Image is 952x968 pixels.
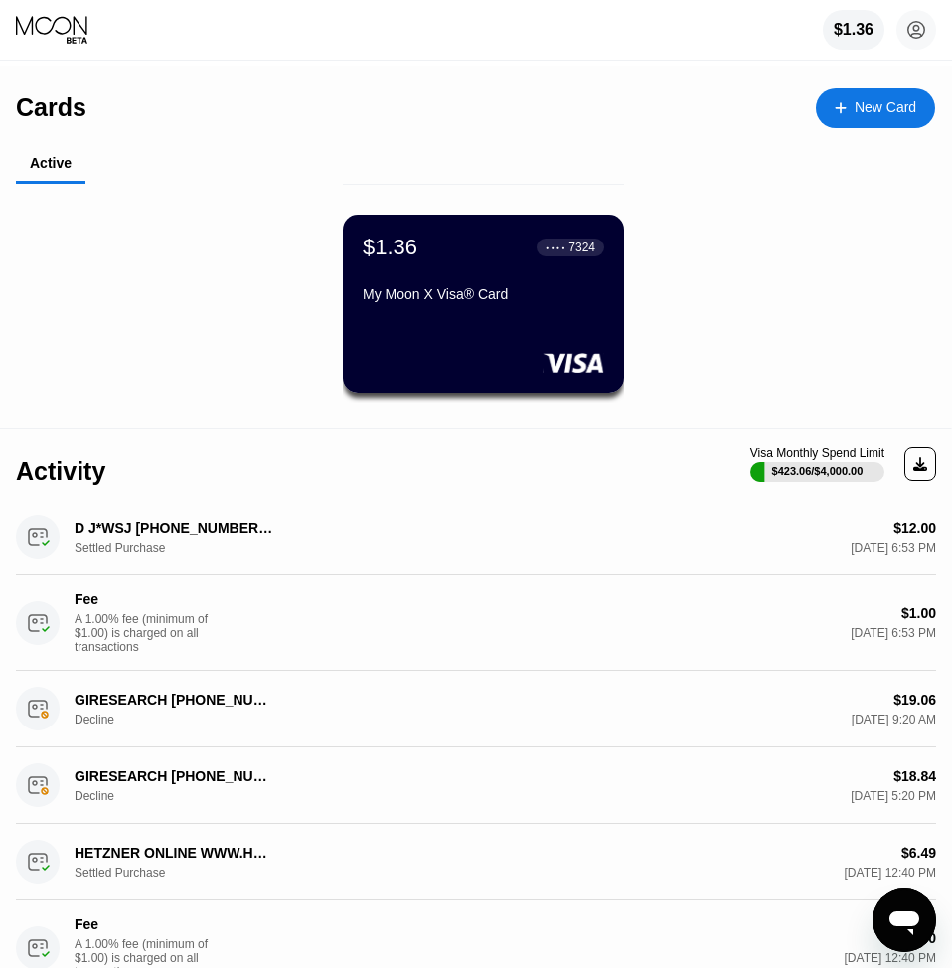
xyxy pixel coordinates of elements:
[75,768,273,784] div: GIRESEARCH [PHONE_NUMBER] US
[893,692,936,708] div: $19.06
[750,446,884,460] div: Visa Monthly Spend Limit
[16,457,105,486] div: Activity
[851,626,936,640] div: [DATE] 6:53 PM
[75,520,273,536] div: D J*WSJ [PHONE_NUMBER] US
[75,591,273,607] div: Fee
[901,845,936,861] div: $6.49
[75,916,273,932] div: Fee
[30,155,72,171] div: Active
[845,866,936,880] div: [DATE] 12:40 PM
[16,575,936,671] div: FeeA 1.00% fee (minimum of $1.00) is charged on all transactions$1.00[DATE] 6:53 PM
[873,888,936,952] iframe: Button to launch messaging window
[363,286,604,302] div: My Moon X Visa® Card
[75,789,174,803] div: Decline
[16,93,86,122] div: Cards
[75,866,174,880] div: Settled Purchase
[546,244,565,250] div: ● ● ● ●
[893,768,936,784] div: $18.84
[75,692,273,708] div: GIRESEARCH [PHONE_NUMBER] US
[75,612,224,654] div: A 1.00% fee (minimum of $1.00) is charged on all transactions
[16,671,936,747] div: GIRESEARCH [PHONE_NUMBER] USDecline$19.06[DATE] 9:20 AM
[343,215,624,393] div: $1.36● ● ● ●7324My Moon X Visa® Card
[851,541,936,555] div: [DATE] 6:53 PM
[893,520,936,536] div: $12.00
[852,713,936,726] div: [DATE] 9:20 AM
[772,465,864,477] div: $423.06 / $4,000.00
[363,235,417,260] div: $1.36
[823,10,884,50] div: $1.36
[816,88,935,128] div: New Card
[75,541,174,555] div: Settled Purchase
[75,713,174,726] div: Decline
[568,241,595,254] div: 7324
[834,21,873,39] div: $1.36
[16,747,936,824] div: GIRESEARCH [PHONE_NUMBER] USDecline$18.84[DATE] 5:20 PM
[16,824,936,900] div: HETZNER ONLINE WWW.HETZNER.CDESettled Purchase$6.49[DATE] 12:40 PM
[851,789,936,803] div: [DATE] 5:20 PM
[16,499,936,575] div: D J*WSJ [PHONE_NUMBER] USSettled Purchase$12.00[DATE] 6:53 PM
[855,99,916,116] div: New Card
[845,951,936,965] div: [DATE] 12:40 PM
[750,446,884,482] div: Visa Monthly Spend Limit$423.06/$4,000.00
[901,605,936,621] div: $1.00
[75,845,273,861] div: HETZNER ONLINE WWW.HETZNER.CDE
